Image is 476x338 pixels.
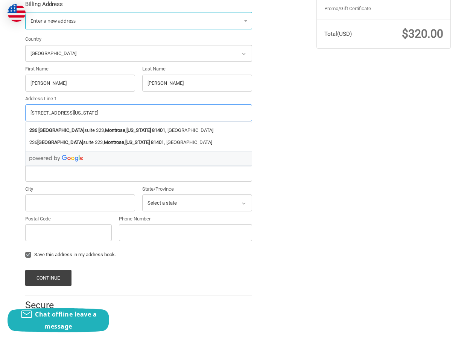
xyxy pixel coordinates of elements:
span: Chat offline leave a message [35,310,97,330]
label: Save this address in my address book. [25,252,252,258]
strong: Montrose [104,139,124,146]
strong: 81401 [152,127,165,134]
h2: Secure Payment [25,299,76,323]
strong: [GEOGRAPHIC_DATA] [37,139,83,146]
label: City [25,185,135,193]
strong: 236 [29,127,37,134]
button: Chat offline leave a message [8,308,109,332]
label: State/Province [142,185,252,193]
strong: [US_STATE] [126,127,151,134]
li: suite 323, , , [GEOGRAPHIC_DATA] [26,124,252,136]
button: Continue [25,270,71,286]
label: Postal Code [25,215,112,223]
span: $320.00 [402,27,443,40]
strong: [GEOGRAPHIC_DATA] [38,127,84,134]
a: Promo/Gift Certificate [324,6,371,11]
label: Last Name [142,65,252,73]
li: 236 suite 323, , , [GEOGRAPHIC_DATA] [26,136,252,149]
span: Enter a new address [30,17,76,24]
strong: 81401 [151,139,164,146]
img: duty and tax information for United States [8,4,26,22]
span: Total (USD) [324,31,352,37]
label: Phone Number [119,215,252,223]
label: First Name [25,65,135,73]
label: Address Line 1 [25,95,252,102]
label: Country [25,35,252,43]
a: Enter or select a different address [25,12,252,29]
strong: [US_STATE] [125,139,150,146]
strong: Montrose [105,127,125,134]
